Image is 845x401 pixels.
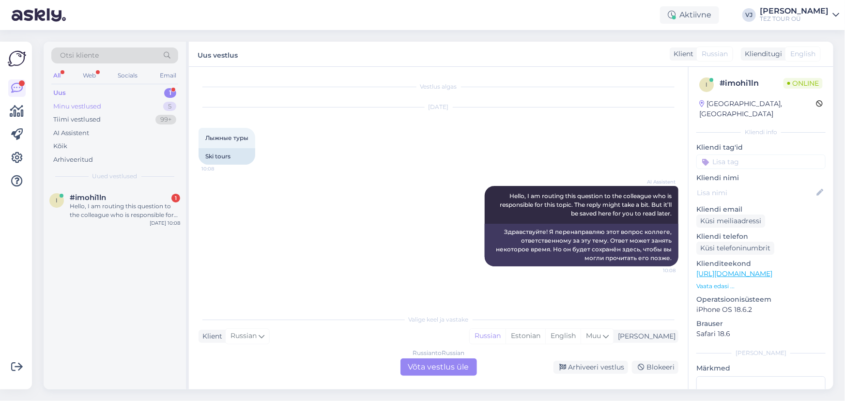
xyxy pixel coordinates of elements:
[199,82,678,91] div: Vestlus algas
[199,315,678,324] div: Valige keel ja vastake
[53,141,67,151] div: Kõik
[500,192,673,217] span: Hello, I am routing this question to the colleague who is responsible for this topic. The reply m...
[150,219,180,227] div: [DATE] 10:08
[696,319,826,329] p: Brauser
[697,187,814,198] input: Lisa nimi
[116,69,139,82] div: Socials
[696,204,826,215] p: Kliendi email
[696,259,826,269] p: Klienditeekond
[164,88,176,98] div: 1
[81,69,98,82] div: Web
[696,128,826,137] div: Kliendi info
[760,7,839,23] a: [PERSON_NAME]TEZ TOUR OÜ
[413,349,464,357] div: Russian to Russian
[696,173,826,183] p: Kliendi nimi
[60,50,99,61] span: Otsi kliente
[8,49,26,68] img: Askly Logo
[696,282,826,291] p: Vaata edasi ...
[670,49,693,59] div: Klient
[790,49,815,59] span: English
[70,202,180,219] div: Hello, I am routing this question to the colleague who is responsible for this topic. The reply m...
[230,331,257,341] span: Russian
[201,165,238,172] span: 10:08
[696,294,826,305] p: Operatsioonisüsteem
[784,78,823,89] span: Online
[53,88,66,98] div: Uus
[485,224,678,266] div: Здравствуйте! Я перенаправляю этот вопрос коллеге, ответственному за эту тему. Ответ может занять...
[506,329,545,343] div: Estonian
[760,15,829,23] div: TEZ TOUR OÜ
[163,102,176,111] div: 5
[614,331,676,341] div: [PERSON_NAME]
[158,69,178,82] div: Email
[696,142,826,153] p: Kliendi tag'id
[199,103,678,111] div: [DATE]
[632,361,678,374] div: Blokeeri
[155,115,176,124] div: 99+
[92,172,138,181] span: Uued vestlused
[720,77,784,89] div: # imohi1ln
[742,8,756,22] div: VJ
[741,49,782,59] div: Klienditugi
[702,49,728,59] span: Russian
[696,349,826,357] div: [PERSON_NAME]
[696,363,826,373] p: Märkmed
[470,329,506,343] div: Russian
[660,6,719,24] div: Aktiivne
[696,242,774,255] div: Küsi telefoninumbrit
[699,99,816,119] div: [GEOGRAPHIC_DATA], [GEOGRAPHIC_DATA]
[400,358,477,376] div: Võta vestlus üle
[696,269,772,278] a: [URL][DOMAIN_NAME]
[199,331,222,341] div: Klient
[586,331,601,340] span: Muu
[53,115,101,124] div: Tiimi vestlused
[53,128,89,138] div: AI Assistent
[171,194,180,202] div: 1
[51,69,62,82] div: All
[205,134,248,141] span: Лыжные туры
[199,148,255,165] div: Ski tours
[639,178,676,185] span: AI Assistent
[198,47,238,61] label: Uus vestlus
[696,305,826,315] p: iPhone OS 18.6.2
[56,197,58,204] span: i
[696,329,826,339] p: Safari 18.6
[706,81,707,88] span: i
[760,7,829,15] div: [PERSON_NAME]
[696,154,826,169] input: Lisa tag
[53,102,101,111] div: Minu vestlused
[639,267,676,274] span: 10:08
[53,155,93,165] div: Arhiveeritud
[553,361,628,374] div: Arhiveeri vestlus
[696,231,826,242] p: Kliendi telefon
[70,193,106,202] span: #imohi1ln
[696,215,765,228] div: Küsi meiliaadressi
[545,329,581,343] div: English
